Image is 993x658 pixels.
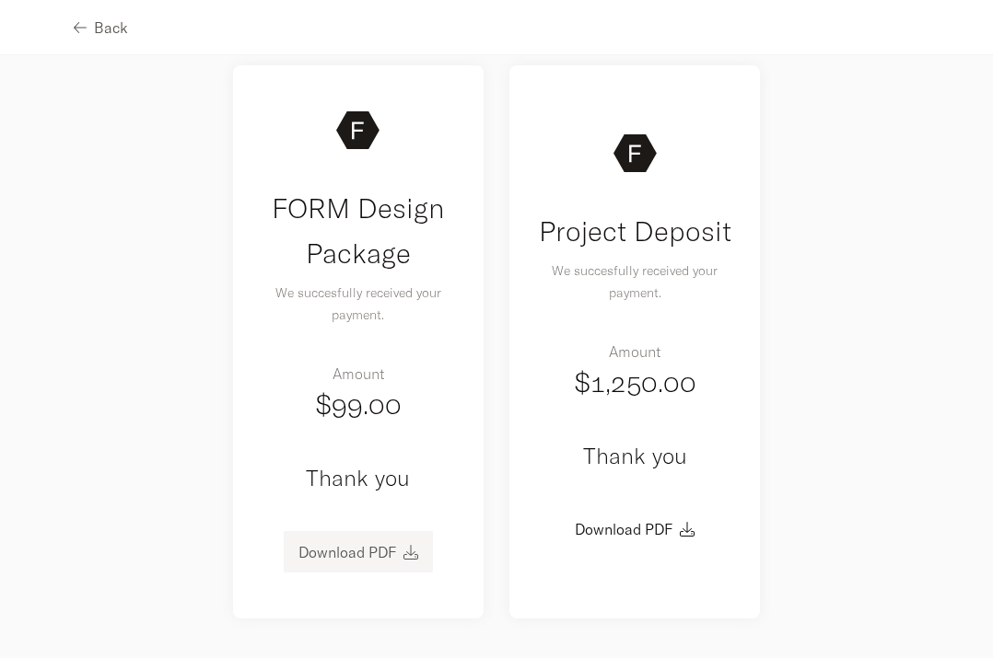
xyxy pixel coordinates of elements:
p: Amount [609,341,660,363]
h4: Thank you [583,439,687,472]
button: Download PDF [560,509,709,550]
p: We succesfully received your payment. [524,260,745,304]
button: Download PDF [284,531,433,572]
h2: FORM Design Package [248,186,469,276]
h3: $99.00 [315,385,402,424]
span: Back [94,20,128,35]
a: Download PDF [298,543,396,561]
h4: Thank you [306,461,410,494]
a: Download PDF [575,520,672,538]
button: Back [74,6,128,48]
h3: $1,250.00 [574,363,696,402]
h2: Project Deposit [539,209,731,254]
p: We succesfully received your payment. [248,282,469,326]
p: Amount [333,363,384,385]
